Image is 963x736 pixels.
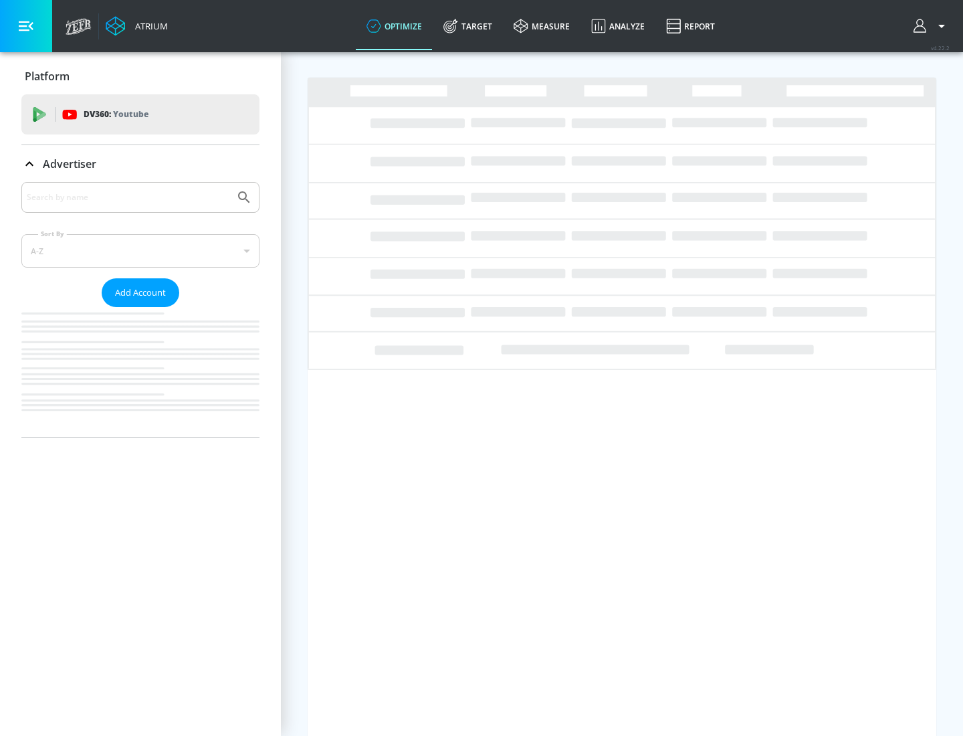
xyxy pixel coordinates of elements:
button: Add Account [102,278,179,307]
a: Report [655,2,726,50]
div: Advertiser [21,145,259,183]
div: Atrium [130,20,168,32]
nav: list of Advertiser [21,307,259,437]
a: optimize [356,2,433,50]
div: Advertiser [21,182,259,437]
p: Youtube [113,107,148,121]
div: A-Z [21,234,259,268]
a: Analyze [580,2,655,50]
label: Sort By [38,229,67,238]
p: DV360: [84,107,148,122]
p: Advertiser [43,157,96,171]
a: Target [433,2,503,50]
div: DV360: Youtube [21,94,259,134]
span: v 4.22.2 [931,44,950,52]
a: measure [503,2,580,50]
div: Platform [21,58,259,95]
p: Platform [25,69,70,84]
span: Add Account [115,285,166,300]
a: Atrium [106,16,168,36]
input: Search by name [27,189,229,206]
